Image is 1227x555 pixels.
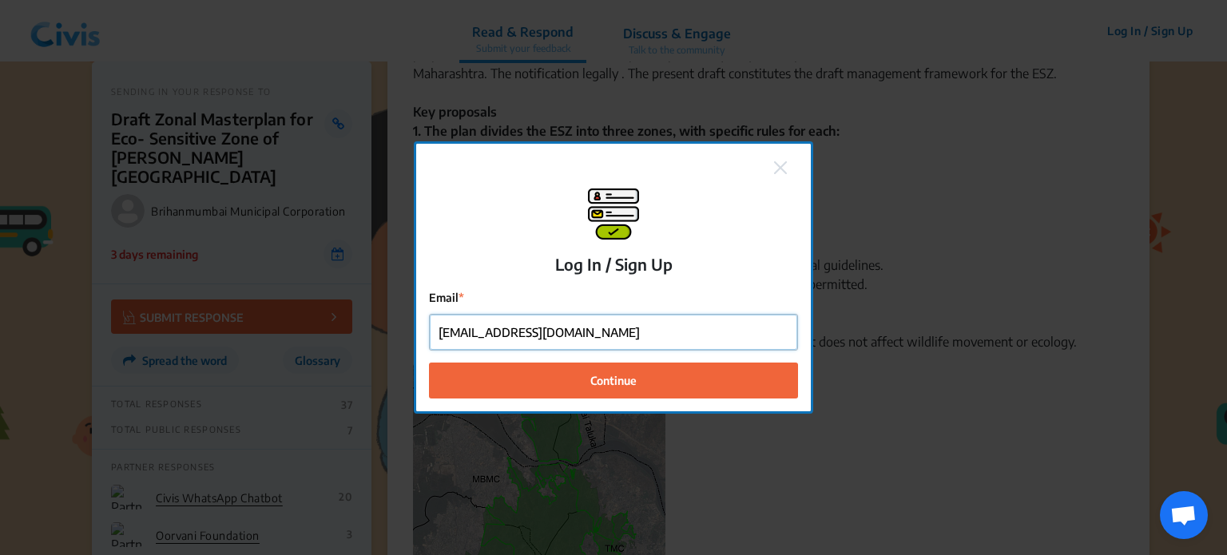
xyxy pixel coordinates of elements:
img: close.png [774,161,787,174]
label: Email [429,289,798,306]
span: Continue [590,372,637,389]
div: Open chat [1160,491,1208,539]
img: signup-modal.png [588,188,639,240]
p: Log In / Sign Up [555,252,673,276]
button: Continue [429,363,798,398]
input: Email [430,315,797,351]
